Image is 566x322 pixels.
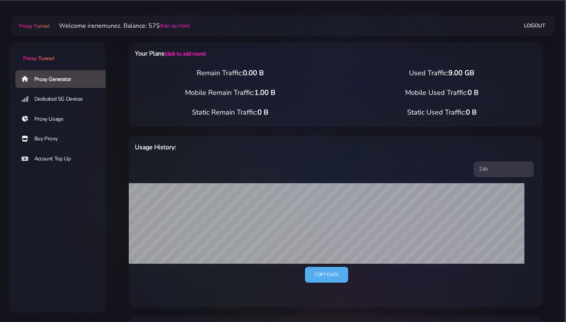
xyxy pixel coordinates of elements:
[15,150,112,168] a: Account Top Up
[135,49,366,59] h6: Your Plans
[15,90,112,108] a: Dedicated 5G Devices
[165,50,206,57] a: (click to add more)
[19,22,49,30] span: Proxy Tunnel
[336,88,547,98] div: Mobile Used Traffic:
[448,68,474,78] span: 9.00 GB
[50,21,190,30] li: Welcome irenemunoz. Balance: 57$
[15,70,112,88] a: Proxy Generator
[124,107,336,118] div: Static Remain Traffic:
[305,267,348,283] a: Copy data
[468,88,478,97] span: 0 B
[466,108,477,117] span: 0 B
[124,68,336,78] div: Remain Traffic:
[15,130,112,148] a: Buy Proxy
[23,55,54,62] span: Proxy Tunnel
[336,68,547,78] div: Used Traffic:
[254,88,275,97] span: 1.00 B
[336,107,547,118] div: Static Used Traffic:
[9,42,106,62] a: Proxy Tunnel
[15,110,112,128] a: Proxy Usage
[522,278,556,312] iframe: Webchat Widget
[243,68,264,78] span: 0.00 B
[160,22,190,30] a: (top-up here)
[124,88,336,98] div: Mobile Remain Traffic:
[524,19,546,33] a: Logout
[135,142,366,152] h6: Usage History:
[17,20,49,32] a: Proxy Tunnel
[258,108,268,117] span: 0 B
